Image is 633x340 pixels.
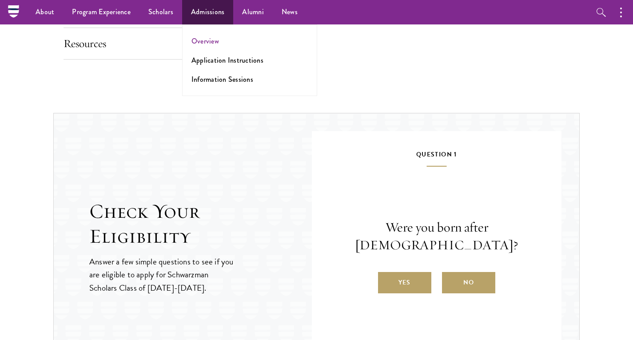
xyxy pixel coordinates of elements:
[191,74,253,84] a: Information Sessions
[191,55,263,65] a: Application Instructions
[338,219,535,254] p: Were you born after [DEMOGRAPHIC_DATA]?
[191,36,219,46] a: Overview
[64,33,317,54] button: Resources
[89,199,312,249] h2: Check Your Eligibility
[338,149,535,167] h5: Question 1
[378,272,431,293] label: Yes
[442,272,495,293] label: No
[89,255,235,294] p: Answer a few simple questions to see if you are eligible to apply for Schwarzman Scholars Class o...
